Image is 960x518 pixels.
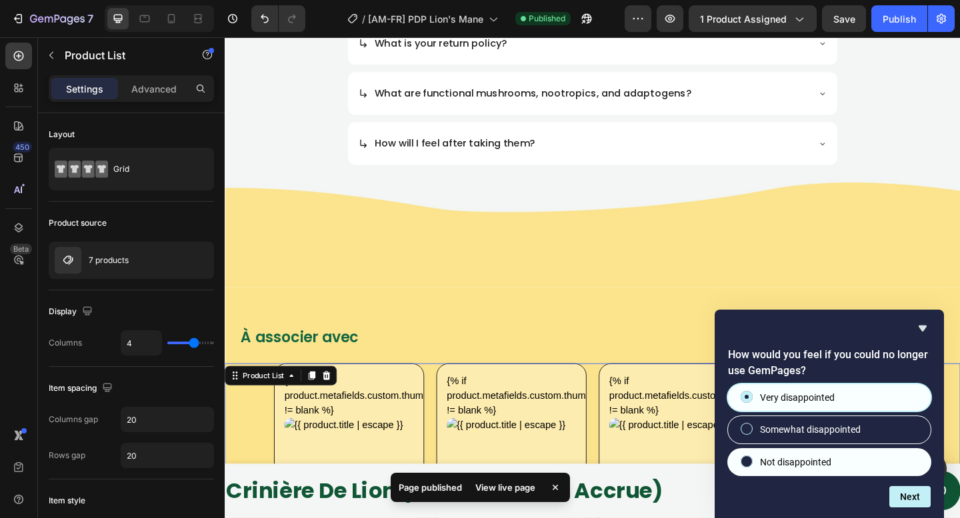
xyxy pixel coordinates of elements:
span: / [362,12,365,26]
span: 1 product assigned [700,12,787,26]
div: Columns gap [49,413,98,425]
div: Rows gap [49,449,85,461]
div: Columns [49,337,82,349]
div: How would you feel if you could no longer use GemPages? [728,384,931,475]
h2: À associer avec [16,315,395,338]
p: 7 [87,11,93,27]
input: Auto [121,331,161,355]
button: 7 [5,5,99,32]
p: Page published [399,481,462,494]
p: Settings [66,82,103,96]
p: Advanced [131,82,177,96]
span: How will I feel after taking them? [163,108,337,123]
div: Publish [883,12,916,26]
h2: How would you feel if you could no longer use GemPages? [728,347,931,379]
input: Auto [121,407,213,431]
button: Save [822,5,866,32]
span: Published [529,13,565,25]
div: Product List [17,362,67,374]
div: Layout [49,129,75,140]
div: Rich Text Editor. Editing area: main [586,481,715,505]
div: Product source [49,217,107,229]
button: Next question [889,486,931,507]
button: Hide survey [915,320,931,336]
p: 7 products [89,256,129,265]
div: How would you feel if you could no longer use GemPages? [728,320,931,507]
div: 450 [13,142,32,152]
p: AJOUTER AU PANIER [586,481,715,505]
div: Display [49,303,95,321]
span: Very disappointed [760,391,835,404]
span: Not disappointed [760,455,831,469]
button: AJOUTER AU PANIER [573,472,800,515]
p: Product List [65,47,178,63]
div: $38.90 [739,480,787,507]
span: [AM-FR] PDP Lion's Mane [368,12,483,26]
img: product feature img [55,247,81,274]
button: 1 product assigned [689,5,817,32]
div: Grid [113,154,195,184]
input: Auto [121,443,213,467]
div: View live page [467,478,543,497]
span: Save [833,13,855,25]
iframe: Design area [225,37,960,518]
div: Beta [10,244,32,254]
div: Item style [49,495,85,507]
div: Item spacing [49,380,115,397]
span: What are functional mushrooms, nootropics, and adaptogens? [163,53,507,69]
p: Voir tout [722,320,767,340]
span: Somewhat disappointed [760,423,861,436]
button: Publish [871,5,927,32]
div: Undo/Redo [251,5,305,32]
a: Voir tout [706,315,800,345]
